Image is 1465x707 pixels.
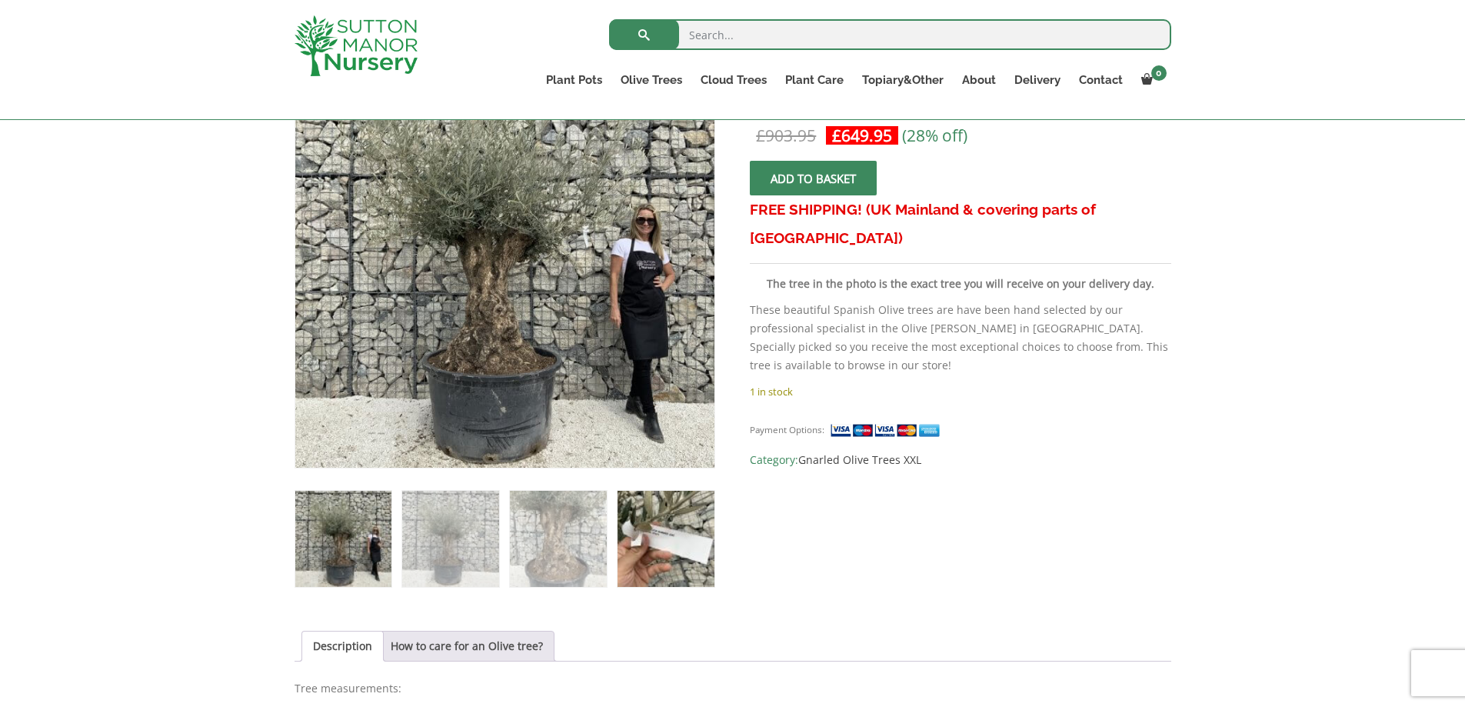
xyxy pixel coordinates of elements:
p: These beautiful Spanish Olive trees are have been hand selected by our professional specialist in... [750,301,1170,375]
span: (28% off) [902,125,967,146]
img: Gnarled Olive Tree XXL (Ancient) J525 - Image 3 [510,491,606,587]
h3: FREE SHIPPING! (UK Mainland & covering parts of [GEOGRAPHIC_DATA]) [750,195,1170,252]
a: How to care for an Olive tree? [391,632,543,661]
a: Delivery [1005,69,1070,91]
a: Contact [1070,69,1132,91]
a: About [953,69,1005,91]
img: Gnarled Olive Tree XXL (Ancient) J525 [295,491,391,587]
a: 0 [1132,69,1171,91]
span: £ [832,125,841,146]
img: Gnarled Olive Tree XXL (Ancient) J525 - Image 4 [618,491,714,587]
a: Plant Care [776,69,853,91]
bdi: 903.95 [756,125,816,146]
span: £ [756,125,765,146]
small: Payment Options: [750,424,824,435]
bdi: 649.95 [832,125,892,146]
a: Plant Pots [537,69,611,91]
a: Description [313,632,372,661]
p: 1 in stock [750,382,1170,401]
img: logo [295,15,418,76]
img: payment supported [830,422,945,439]
a: Olive Trees [611,69,691,91]
img: Gnarled Olive Tree XXL (Ancient) J525 - Image 2 [402,491,498,587]
p: Tree measurements: [295,679,1171,698]
a: Gnarled Olive Trees XXL [798,452,921,467]
a: Topiary&Other [853,69,953,91]
a: Cloud Trees [691,69,776,91]
span: 0 [1151,65,1167,81]
input: Search... [609,19,1171,50]
span: Category: [750,451,1170,469]
button: Add to basket [750,161,877,195]
strong: The tree in the photo is the exact tree you will receive on your delivery day. [767,276,1154,291]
